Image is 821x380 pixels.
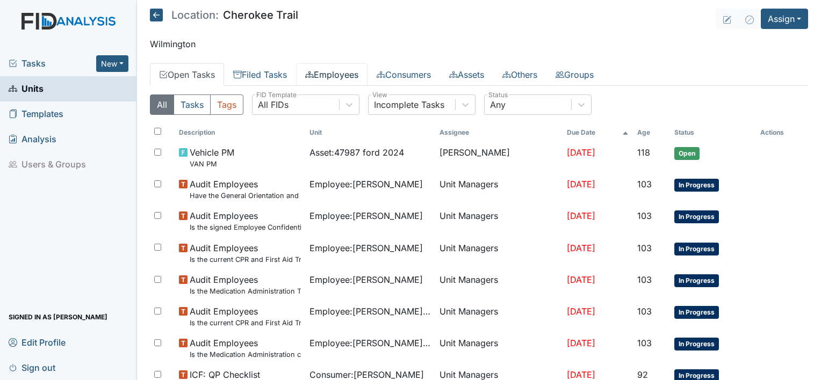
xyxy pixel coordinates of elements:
span: Audit Employees Is the current CPR and First Aid Training Certificate found in the file(2 years)? [190,242,300,265]
span: Employee : [PERSON_NAME], [PERSON_NAME] [309,305,431,318]
span: [DATE] [567,369,595,380]
h5: Cherokee Trail [150,9,298,21]
small: Is the current CPR and First Aid Training Certificate found in the file(2 years)? [190,254,300,265]
th: Actions [756,123,808,142]
small: Is the current CPR and First Aid Training Certificate found in the file(2 years)? [190,318,300,328]
span: In Progress [674,179,719,192]
small: VAN PM [190,159,234,169]
div: Incomplete Tasks [374,98,444,111]
span: Audit Employees Have the General Orientation and ICF Orientation forms been completed? [190,178,300,201]
button: Assign [761,9,808,29]
small: Is the Medication Administration Test and 2 observation checklist (hire after 10/07) found in the... [190,286,300,296]
span: Sign out [9,359,55,376]
span: [DATE] [567,147,595,158]
a: Groups [546,63,603,86]
th: Toggle SortBy [670,123,756,142]
span: In Progress [674,210,719,223]
div: All FIDs [258,98,289,111]
button: Tasks [174,94,211,115]
span: 92 [637,369,648,380]
a: Open Tasks [150,63,224,86]
span: Units [9,81,44,97]
span: In Progress [674,243,719,255]
span: Employee : [PERSON_NAME] [309,178,423,191]
th: Assignee [435,123,563,142]
span: Employee : [PERSON_NAME] [309,242,423,254]
th: Toggle SortBy [633,123,670,142]
span: Audit Employees Is the Medication Administration certificate found in the file? [190,337,300,360]
span: In Progress [674,274,719,287]
span: [DATE] [567,210,595,221]
span: Edit Profile [9,334,66,350]
a: Employees [296,63,368,86]
span: 103 [637,338,652,348]
span: Vehicle PM VAN PM [190,146,234,169]
span: Employee : [PERSON_NAME], Shmara [309,337,431,349]
th: Toggle SortBy [175,123,305,142]
span: 103 [637,243,652,253]
span: [DATE] [567,179,595,189]
input: Toggle All Rows Selected [154,128,161,135]
a: Filed Tasks [224,63,296,86]
span: Location: [171,10,219,20]
span: [DATE] [567,306,595,317]
span: Audit Employees Is the signed Employee Confidentiality Agreement in the file (HIPPA)? [190,209,300,232]
span: In Progress [674,338,719,350]
span: 103 [637,179,652,189]
th: Toggle SortBy [305,123,435,142]
td: Unit Managers [435,332,563,364]
td: Unit Managers [435,237,563,269]
td: Unit Managers [435,269,563,301]
span: Templates [9,106,63,122]
span: Asset : 47987 ford 2024 [309,146,404,159]
span: Open [674,147,700,160]
span: Employee : [PERSON_NAME] [309,273,423,286]
span: [DATE] [567,243,595,253]
p: Wilmington [150,38,808,50]
button: All [150,94,174,115]
td: Unit Managers [435,301,563,332]
span: Analysis [9,131,56,148]
span: In Progress [674,306,719,319]
span: Employee : [PERSON_NAME] [309,209,423,222]
a: Others [493,63,546,86]
a: Tasks [9,57,96,70]
button: Tags [210,94,243,115]
div: Type filter [150,94,243,115]
span: Signed in as [PERSON_NAME] [9,309,107,325]
td: Unit Managers [435,205,563,237]
span: 103 [637,210,652,221]
span: 103 [637,274,652,285]
span: 103 [637,306,652,317]
small: Have the General Orientation and ICF Orientation forms been completed? [190,191,300,201]
span: [DATE] [567,274,595,285]
a: Assets [440,63,493,86]
small: Is the Medication Administration certificate found in the file? [190,349,300,360]
div: Any [490,98,506,111]
span: [DATE] [567,338,595,348]
td: Unit Managers [435,173,563,205]
span: 118 [637,147,650,158]
small: Is the signed Employee Confidentiality Agreement in the file (HIPPA)? [190,222,300,232]
a: Consumers [368,63,440,86]
button: New [96,55,128,72]
span: Audit Employees Is the current CPR and First Aid Training Certificate found in the file(2 years)? [190,305,300,328]
span: Audit Employees Is the Medication Administration Test and 2 observation checklist (hire after 10/... [190,273,300,296]
td: [PERSON_NAME] [435,142,563,173]
th: Toggle SortBy [563,123,633,142]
